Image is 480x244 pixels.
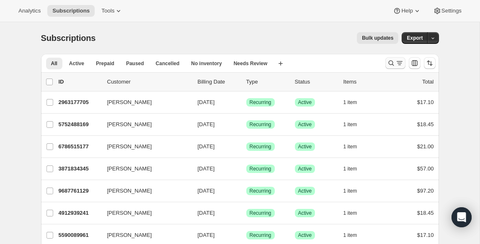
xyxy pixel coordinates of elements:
[343,163,366,175] button: 1 item
[357,32,398,44] button: Bulk updates
[59,141,434,152] div: 6786515177[PERSON_NAME][DATE]SuccessRecurringSuccessActive1 item$21.00
[424,57,436,69] button: Sort the results
[417,188,434,194] span: $97.20
[298,232,312,239] span: Active
[69,60,84,67] span: Active
[417,121,434,127] span: $18.45
[250,99,271,106] span: Recurring
[126,60,144,67] span: Paused
[59,119,434,130] div: 5752488169[PERSON_NAME][DATE]SuccessRecurringSuccessActive1 item$18.45
[234,60,268,67] span: Needs Review
[51,60,57,67] span: All
[417,143,434,150] span: $21.00
[401,8,413,14] span: Help
[18,8,41,14] span: Analytics
[417,210,434,216] span: $18.45
[198,121,215,127] span: [DATE]
[250,210,271,216] span: Recurring
[102,184,186,198] button: [PERSON_NAME]
[59,142,101,151] p: 6786515177
[156,60,180,67] span: Cancelled
[102,229,186,242] button: [PERSON_NAME]
[246,78,288,86] div: Type
[343,165,357,172] span: 1 item
[407,35,423,41] span: Export
[96,5,128,17] button: Tools
[107,165,152,173] span: [PERSON_NAME]
[59,185,434,197] div: 9687761129[PERSON_NAME][DATE]SuccessRecurringSuccessActive1 item$97.20
[107,209,152,217] span: [PERSON_NAME]
[198,165,215,172] span: [DATE]
[101,8,114,14] span: Tools
[102,118,186,131] button: [PERSON_NAME]
[59,78,101,86] p: ID
[59,207,434,219] div: 4912939241[PERSON_NAME][DATE]SuccessRecurringSuccessActive1 item$18.45
[343,141,366,152] button: 1 item
[428,5,467,17] button: Settings
[343,78,385,86] div: Items
[343,232,357,239] span: 1 item
[452,207,472,227] div: Open Intercom Messenger
[59,120,101,129] p: 5752488169
[298,165,312,172] span: Active
[198,210,215,216] span: [DATE]
[59,187,101,195] p: 9687761129
[52,8,90,14] span: Subscriptions
[250,121,271,128] span: Recurring
[417,99,434,105] span: $17.10
[343,143,357,150] span: 1 item
[402,32,428,44] button: Export
[198,99,215,105] span: [DATE]
[343,185,366,197] button: 1 item
[59,209,101,217] p: 4912939241
[191,60,222,67] span: No inventory
[102,162,186,175] button: [PERSON_NAME]
[107,187,152,195] span: [PERSON_NAME]
[13,5,46,17] button: Analytics
[362,35,393,41] span: Bulk updates
[250,232,271,239] span: Recurring
[417,232,434,238] span: $17.10
[107,231,152,239] span: [PERSON_NAME]
[298,121,312,128] span: Active
[409,57,421,69] button: Customize table column order and visibility
[298,99,312,106] span: Active
[198,232,215,238] span: [DATE]
[441,8,462,14] span: Settings
[107,120,152,129] span: [PERSON_NAME]
[274,58,287,69] button: Create new view
[343,210,357,216] span: 1 item
[47,5,95,17] button: Subscriptions
[198,188,215,194] span: [DATE]
[343,97,366,108] button: 1 item
[59,78,434,86] div: IDCustomerBilling DateTypeStatusItemsTotal
[422,78,434,86] p: Total
[102,140,186,153] button: [PERSON_NAME]
[41,33,96,43] span: Subscriptions
[59,98,101,107] p: 2963177705
[59,231,101,239] p: 5590089961
[343,207,366,219] button: 1 item
[102,96,186,109] button: [PERSON_NAME]
[343,99,357,106] span: 1 item
[59,97,434,108] div: 2963177705[PERSON_NAME][DATE]SuccessRecurringSuccessActive1 item$17.10
[198,78,240,86] p: Billing Date
[250,143,271,150] span: Recurring
[250,188,271,194] span: Recurring
[59,165,101,173] p: 3871834345
[107,98,152,107] span: [PERSON_NAME]
[388,5,426,17] button: Help
[343,229,366,241] button: 1 item
[343,188,357,194] span: 1 item
[298,210,312,216] span: Active
[59,229,434,241] div: 5590089961[PERSON_NAME][DATE]SuccessRecurringSuccessActive1 item$17.10
[102,206,186,220] button: [PERSON_NAME]
[417,165,434,172] span: $57.00
[343,121,357,128] span: 1 item
[198,143,215,150] span: [DATE]
[298,188,312,194] span: Active
[107,142,152,151] span: [PERSON_NAME]
[298,143,312,150] span: Active
[107,78,191,86] p: Customer
[59,163,434,175] div: 3871834345[PERSON_NAME][DATE]SuccessRecurringSuccessActive1 item$57.00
